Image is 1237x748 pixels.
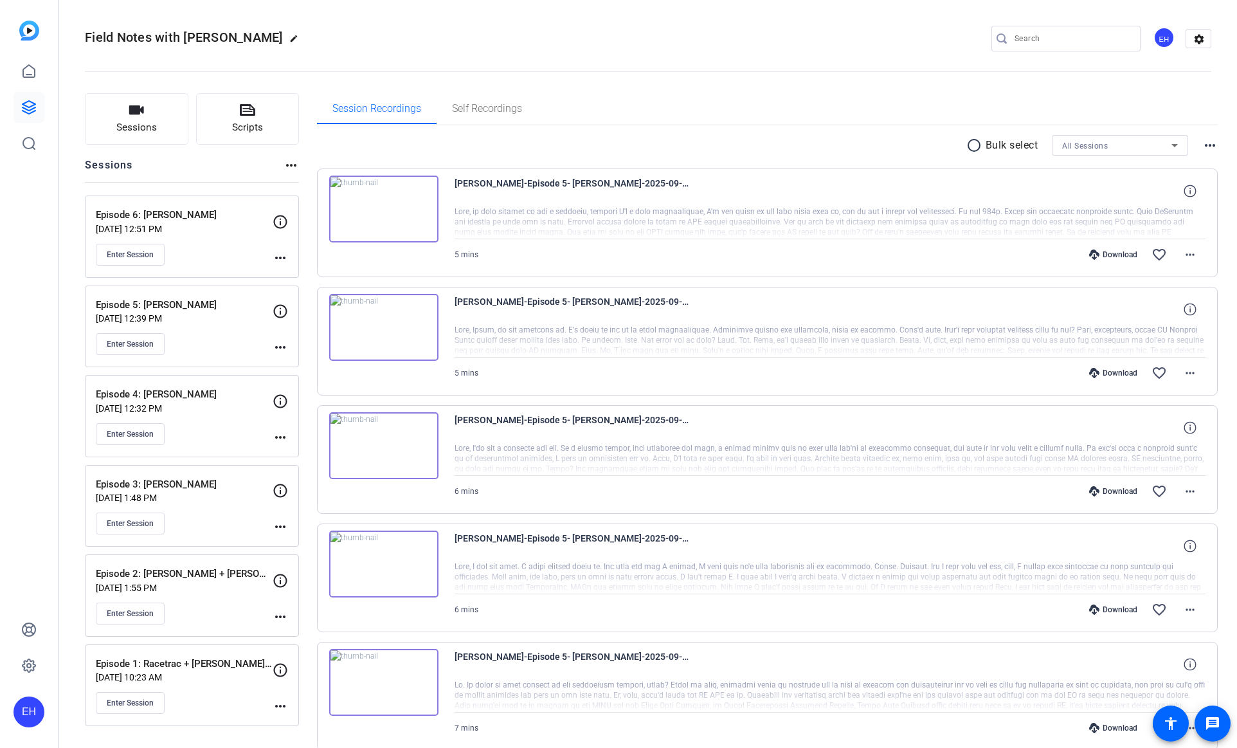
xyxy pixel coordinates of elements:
[455,250,478,259] span: 5 mins
[329,294,438,361] img: thumb-nail
[455,294,692,325] span: [PERSON_NAME]-Episode 5- [PERSON_NAME]-2025-09-19-10-57-21-131-0
[96,403,273,414] p: [DATE] 12:32 PM
[1151,720,1167,736] mat-icon: favorite_border
[107,698,154,708] span: Enter Session
[96,567,273,581] p: Episode 2: [PERSON_NAME] + [PERSON_NAME]
[96,603,165,625] button: Enter Session
[1015,31,1130,46] input: Search
[1182,602,1198,617] mat-icon: more_horiz
[1083,723,1144,733] div: Download
[107,339,154,349] span: Enter Session
[329,531,438,597] img: thumb-nail
[1151,247,1167,262] mat-icon: favorite_border
[289,34,305,50] mat-icon: edit
[455,605,478,614] span: 6 mins
[455,649,692,680] span: [PERSON_NAME]-Episode 5- [PERSON_NAME]-2025-09-19-10-39-18-720-1
[96,672,273,682] p: [DATE] 10:23 AM
[452,104,522,114] span: Self Recordings
[96,477,273,492] p: Episode 3: [PERSON_NAME]
[1151,602,1167,617] mat-icon: favorite_border
[96,244,165,266] button: Enter Session
[1083,368,1144,378] div: Download
[1182,484,1198,499] mat-icon: more_horiz
[455,369,478,378] span: 5 mins
[1083,605,1144,615] div: Download
[284,158,299,173] mat-icon: more_horiz
[1163,716,1178,731] mat-icon: accessibility
[96,208,273,223] p: Episode 6: [PERSON_NAME]
[107,608,154,619] span: Enter Session
[96,298,273,313] p: Episode 5: [PERSON_NAME]
[273,698,288,714] mat-icon: more_horiz
[85,158,133,182] h2: Sessions
[232,120,263,135] span: Scripts
[107,429,154,439] span: Enter Session
[1083,250,1144,260] div: Download
[1153,27,1176,50] ngx-avatar: Erin Higgins
[1062,141,1108,151] span: All Sessions
[273,519,288,534] mat-icon: more_horiz
[1202,138,1218,153] mat-icon: more_horiz
[455,176,692,206] span: [PERSON_NAME]-Episode 5- [PERSON_NAME]-2025-09-19-10-57-21-131-1
[273,430,288,445] mat-icon: more_horiz
[329,412,438,479] img: thumb-nail
[1182,247,1198,262] mat-icon: more_horiz
[1205,716,1220,731] mat-icon: message
[14,697,44,727] div: EH
[455,487,478,496] span: 6 mins
[85,93,188,145] button: Sessions
[96,224,273,234] p: [DATE] 12:51 PM
[1083,486,1144,497] div: Download
[1153,27,1175,48] div: EH
[332,104,421,114] span: Session Recordings
[116,120,157,135] span: Sessions
[96,387,273,402] p: Episode 4: [PERSON_NAME]
[85,30,283,45] span: Field Notes with [PERSON_NAME]
[96,423,165,445] button: Enter Session
[273,609,288,625] mat-icon: more_horiz
[107,250,154,260] span: Enter Session
[96,657,273,671] p: Episode 1: Racetrac + [PERSON_NAME] [PERSON_NAME]
[96,493,273,503] p: [DATE] 1:48 PM
[273,250,288,266] mat-icon: more_horiz
[96,692,165,714] button: Enter Session
[96,583,273,593] p: [DATE] 1:55 PM
[96,513,165,534] button: Enter Session
[1186,30,1212,49] mat-icon: settings
[986,138,1038,153] p: Bulk select
[455,724,478,733] span: 7 mins
[96,313,273,324] p: [DATE] 12:39 PM
[329,649,438,716] img: thumb-nail
[1182,720,1198,736] mat-icon: more_horiz
[329,176,438,242] img: thumb-nail
[455,531,692,561] span: [PERSON_NAME]-Episode 5- [PERSON_NAME]-2025-09-19-10-46-48-340-0
[19,21,39,41] img: blue-gradient.svg
[96,333,165,355] button: Enter Session
[455,412,692,443] span: [PERSON_NAME]-Episode 5- [PERSON_NAME]-2025-09-19-10-46-48-340-1
[1182,365,1198,381] mat-icon: more_horiz
[1151,365,1167,381] mat-icon: favorite_border
[966,138,986,153] mat-icon: radio_button_unchecked
[273,340,288,355] mat-icon: more_horiz
[196,93,300,145] button: Scripts
[107,518,154,529] span: Enter Session
[1151,484,1167,499] mat-icon: favorite_border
